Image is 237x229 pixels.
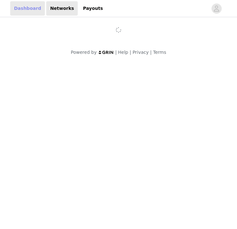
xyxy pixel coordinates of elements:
a: Payouts [79,1,107,16]
div: avatar [213,4,219,14]
a: Dashboard [10,1,45,16]
img: logo [98,50,114,54]
span: Powered by [71,50,97,55]
span: | [115,50,117,55]
a: Terms [153,50,166,55]
a: Privacy [133,50,149,55]
span: | [130,50,131,55]
a: Help [118,50,128,55]
span: | [150,50,152,55]
a: Networks [46,1,78,16]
